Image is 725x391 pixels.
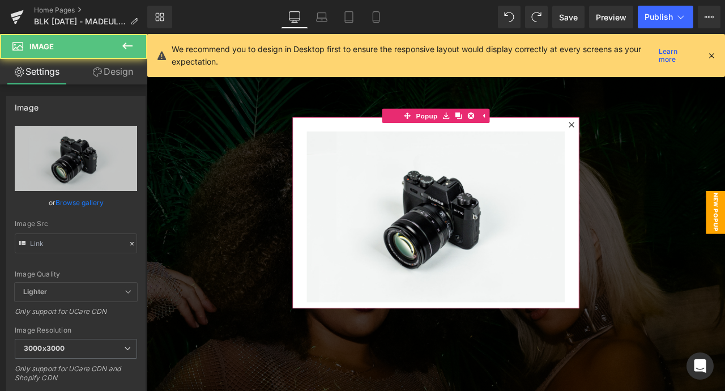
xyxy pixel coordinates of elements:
a: Desktop [281,6,308,28]
div: or [15,197,137,209]
input: Link [15,233,137,253]
a: Tablet [335,6,362,28]
a: Delete Module [377,88,392,105]
button: More [698,6,720,28]
a: Home Pages [34,6,147,15]
span: Publish [645,12,673,22]
span: New Popup [663,186,685,237]
span: Popup [316,88,347,105]
button: Redo [525,6,548,28]
div: Image [15,96,39,112]
a: Learn more [654,49,698,62]
span: Preview [596,11,626,23]
button: Undo [498,6,521,28]
a: Preview [589,6,633,28]
a: Laptop [308,6,335,28]
span: Image [29,42,54,51]
a: Browse gallery [56,193,104,212]
a: Design [76,59,150,84]
a: New Library [147,6,172,28]
a: Mobile [362,6,390,28]
p: We recommend you to design in Desktop first to ensure the responsive layout would display correct... [172,43,654,68]
a: Save module [348,88,362,105]
div: Open Intercom Messenger [686,352,714,380]
div: Image Quality [15,270,137,278]
div: Image Resolution [15,326,137,334]
b: 3000x3000 [24,344,65,352]
b: Lighter [23,287,47,296]
span: Save [559,11,578,23]
span: BLK [DATE] - MADEULOOK - Nov23rebuild [34,17,126,26]
div: Only support for UCare CDN [15,307,137,324]
a: Expand / Collapse [392,88,407,105]
div: Only support for UCare CDN and Shopify CDN [15,364,137,390]
button: Publish [638,6,693,28]
a: Clone Module [362,88,377,105]
div: Image Src [15,220,137,228]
